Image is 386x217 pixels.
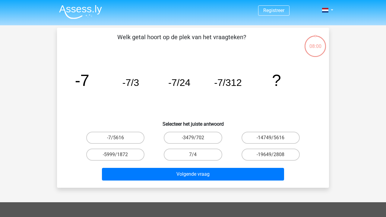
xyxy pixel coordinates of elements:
[122,77,139,88] tspan: -7/3
[59,5,102,19] img: Assessly
[263,8,284,13] a: Registreer
[164,149,222,161] label: 7/4
[67,33,297,51] p: Welk getal hoort op de plek van het vraagteken?
[272,71,281,89] tspan: ?
[242,132,300,144] label: -14749/5616
[86,149,144,161] label: -5999/1872
[168,77,190,88] tspan: -7/24
[75,71,89,89] tspan: -7
[67,116,319,127] h6: Selecteer het juiste antwoord
[214,77,242,88] tspan: -7/312
[102,168,284,181] button: Volgende vraag
[304,35,327,50] div: 08:00
[242,149,300,161] label: -19649/2808
[164,132,222,144] label: -3479/702
[86,132,144,144] label: -7/5616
